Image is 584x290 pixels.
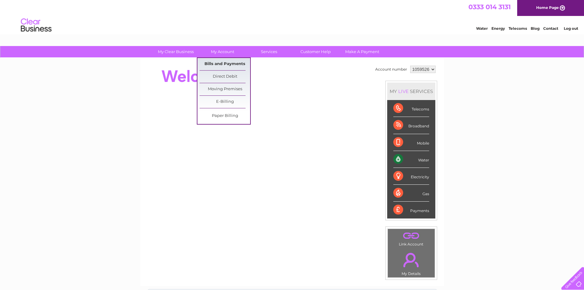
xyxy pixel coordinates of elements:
[491,26,505,31] a: Energy
[337,46,387,57] a: Make A Payment
[151,46,201,57] a: My Clear Business
[21,16,52,35] img: logo.png
[468,3,511,11] a: 0333 014 3131
[387,83,435,100] div: MY SERVICES
[200,58,250,70] a: Bills and Payments
[397,88,410,94] div: LIVE
[393,185,429,202] div: Gas
[200,83,250,95] a: Moving Premises
[393,202,429,218] div: Payments
[393,134,429,151] div: Mobile
[389,249,433,271] a: .
[393,117,429,134] div: Broadband
[197,46,248,57] a: My Account
[509,26,527,31] a: Telecoms
[393,100,429,117] div: Telecoms
[387,248,435,278] td: My Details
[393,168,429,185] div: Electricity
[244,46,294,57] a: Services
[147,3,437,30] div: Clear Business is a trading name of Verastar Limited (registered in [GEOGRAPHIC_DATA] No. 3667643...
[564,26,578,31] a: Log out
[374,64,409,75] td: Account number
[200,71,250,83] a: Direct Debit
[476,26,488,31] a: Water
[387,229,435,248] td: Link Account
[290,46,341,57] a: Customer Help
[531,26,540,31] a: Blog
[200,96,250,108] a: E-Billing
[389,230,433,241] a: .
[393,151,429,168] div: Water
[200,110,250,122] a: Paper Billing
[543,26,558,31] a: Contact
